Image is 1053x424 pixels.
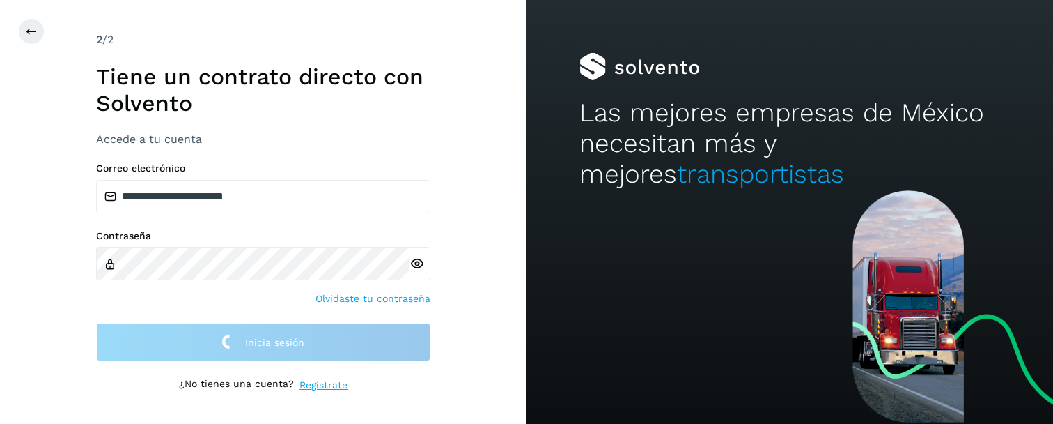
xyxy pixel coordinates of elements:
[579,98,1001,190] h2: Las mejores empresas de México necesitan más y mejores
[96,323,430,361] button: Inicia sesión
[677,159,844,189] span: transportistas
[245,338,304,347] span: Inicia sesión
[315,291,430,306] a: Olvidaste tu contraseña
[96,33,102,46] span: 2
[96,132,430,146] h3: Accede a tu cuenta
[299,378,348,393] a: Regístrate
[96,230,430,242] label: Contraseña
[96,63,430,117] h1: Tiene un contrato directo con Solvento
[96,162,430,174] label: Correo electrónico
[179,378,294,393] p: ¿No tienes una cuenta?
